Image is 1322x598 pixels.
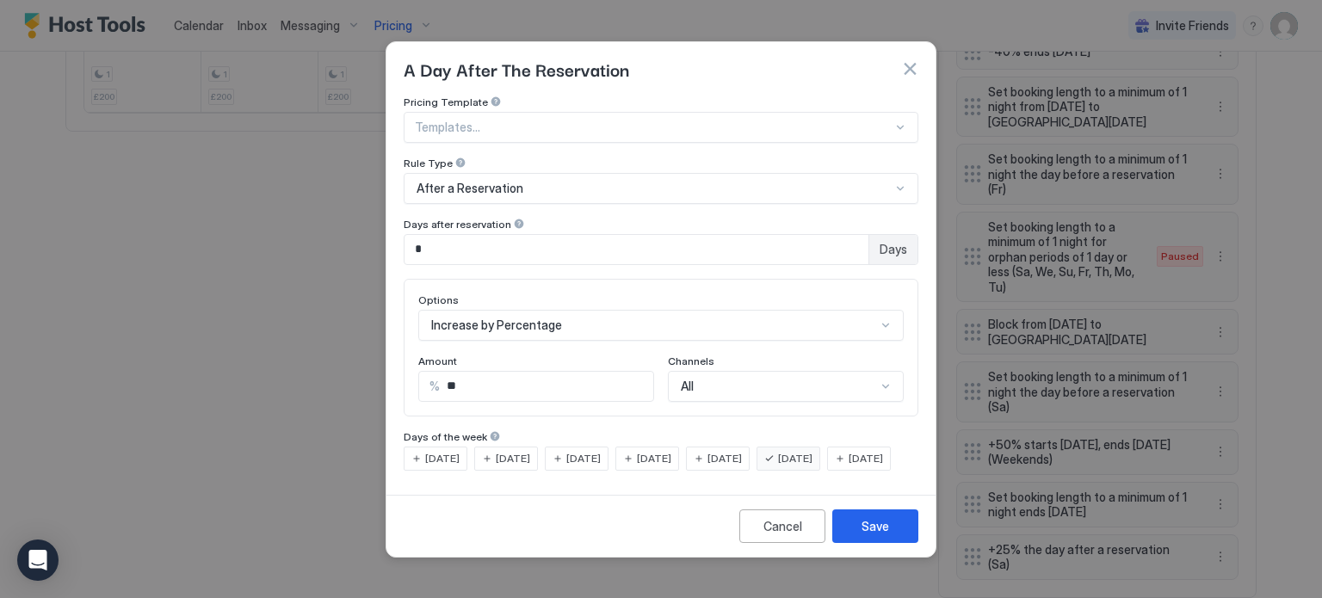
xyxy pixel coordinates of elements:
[404,96,488,108] span: Pricing Template
[17,539,59,581] div: Open Intercom Messenger
[707,451,742,466] span: [DATE]
[681,379,694,394] span: All
[404,430,487,443] span: Days of the week
[404,56,629,82] span: A Day After The Reservation
[418,354,457,367] span: Amount
[425,451,460,466] span: [DATE]
[880,242,907,257] span: Days
[496,451,530,466] span: [DATE]
[862,517,889,535] div: Save
[440,372,653,401] input: Input Field
[404,218,511,231] span: Days after reservation
[431,317,562,333] span: Increase by Percentage
[668,354,714,367] span: Channels
[417,181,523,196] span: After a Reservation
[778,451,812,466] span: [DATE]
[739,509,825,543] button: Cancel
[763,517,802,535] div: Cancel
[849,451,883,466] span: [DATE]
[832,509,918,543] button: Save
[637,451,671,466] span: [DATE]
[418,293,459,306] span: Options
[405,235,868,264] input: Input Field
[429,379,440,394] span: %
[404,157,453,170] span: Rule Type
[566,451,601,466] span: [DATE]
